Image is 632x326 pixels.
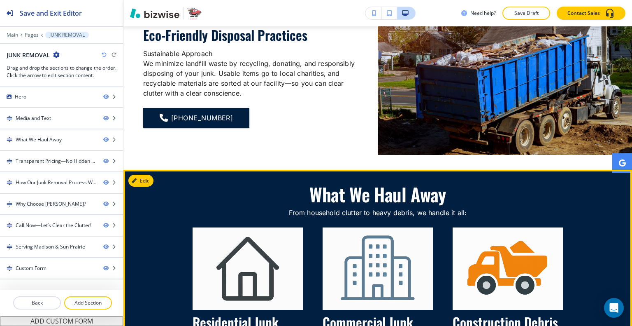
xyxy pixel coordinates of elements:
h3: Drag and drop the sections to change the order. Click the arrow to edit section content. [7,64,116,79]
img: Eco-Friendly Disposal Practices [378,0,632,155]
h2: Save and Exit Editor [20,8,82,18]
p: Back [14,299,60,307]
p: JUNK REMOVAL [49,32,85,38]
img: Commercial Junk Removal [323,227,433,310]
h2: What We Haul Away [193,185,563,204]
img: Drag [7,244,12,250]
a: [PHONE_NUMBER] [143,108,249,128]
button: Pages [25,32,39,38]
div: Why Choose Junkin Jack? [16,200,86,208]
img: Construction Debris & Heavy Hauling [453,227,563,310]
img: Drag [7,115,12,121]
img: Residential Junk Removal [193,227,303,310]
img: Drag [7,223,12,228]
div: What We Haul Away [16,136,62,143]
button: JUNK REMOVAL [45,32,89,38]
div: Open Intercom Messenger [604,298,624,318]
div: Transparent Pricing—No Hidden Fees! [16,157,97,165]
img: Drag [7,180,12,185]
img: Drag [7,137,12,143]
button: Back [13,296,61,310]
button: Save Draft [502,7,550,20]
button: Add Section [64,296,112,310]
p: Add Section [65,299,111,307]
button: Main [7,32,18,38]
div: Hero [15,93,26,101]
button: Edit [128,175,153,187]
img: Drag [7,201,12,207]
div: Custom Form [16,265,46,272]
div: How Our Junk Removal Process Works [16,179,97,186]
img: Your Logo [187,7,202,20]
p: Sustainable Approach [143,49,358,98]
p: Contact Sales [567,9,600,17]
p: From household clutter to heavy debris, we handle it all: [193,208,563,218]
p: We minimize landfill waste by recycling, donating, and responsibly disposing of your junk. Usable... [143,59,358,98]
h3: Eco-Friendly Disposal Practices [143,28,358,42]
p: Save Draft [513,9,539,17]
img: Drag [7,265,12,271]
img: Bizwise Logo [130,8,179,18]
a: Social media link to google account [612,153,632,173]
h2: JUNK REMOVAL [7,51,50,59]
img: Drag [7,158,12,164]
h3: Need help? [470,9,496,17]
div: Call Now—Let’s Clear the Clutter! [16,222,91,229]
button: Contact Sales [557,7,625,20]
div: Media and Text [16,115,51,122]
div: Serving Madison & Sun Prairie [16,243,85,251]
